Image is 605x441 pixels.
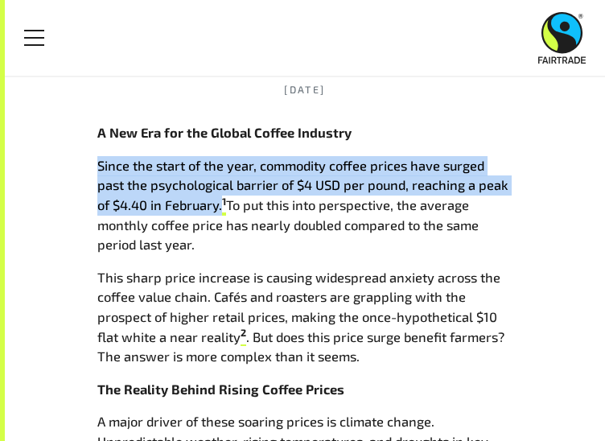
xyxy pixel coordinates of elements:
p: Since the start of the year, commodity coffee prices have surged past the psychological barrier o... [97,156,512,255]
a: 1 [222,197,226,216]
sup: 1 [222,196,226,207]
img: Fairtrade Australia New Zealand logo [538,12,586,64]
a: 2 [241,329,246,346]
strong: A New Era for the Global Coffee Industry [97,125,352,140]
p: This sharp price increase is causing widespread anxiety across the coffee value chain. Cafés and ... [97,268,512,367]
time: [DATE] [97,82,512,97]
sup: 2 [241,327,246,338]
strong: The Reality Behind Rising Coffee Prices [97,381,344,397]
a: Toggle Menu [14,18,55,58]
